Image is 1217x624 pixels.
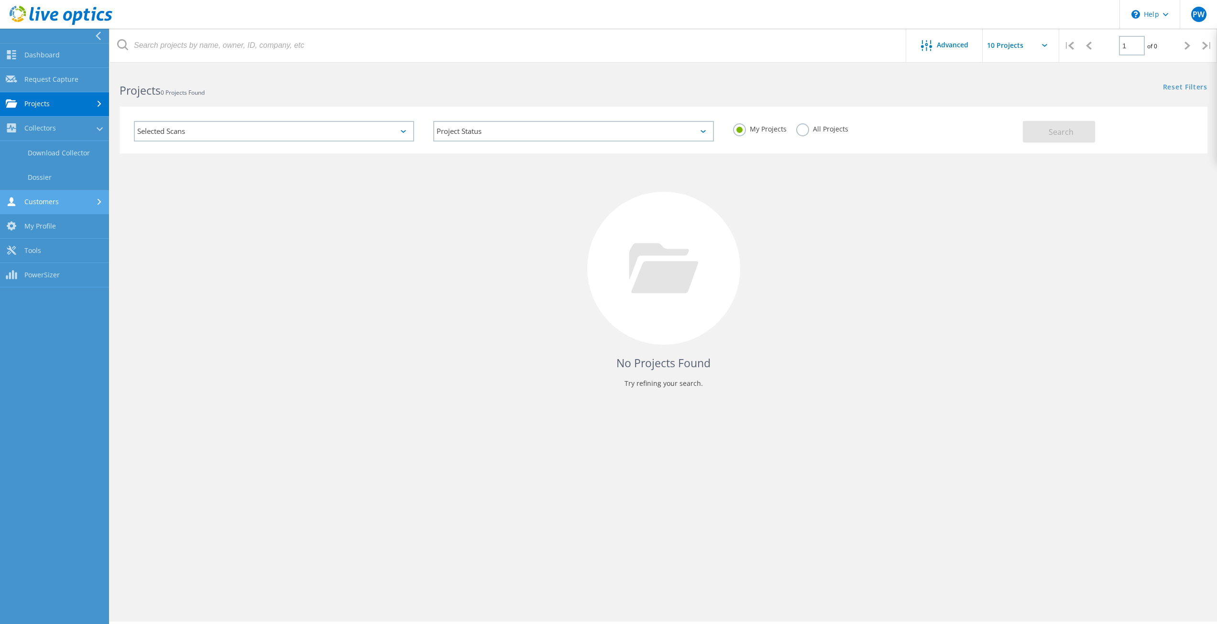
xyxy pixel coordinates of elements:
button: Search [1023,121,1095,142]
b: Projects [120,83,161,98]
span: of 0 [1147,42,1157,50]
div: Selected Scans [134,121,414,142]
span: Search [1049,127,1074,137]
div: | [1059,29,1079,63]
span: Advanced [937,42,968,48]
h4: No Projects Found [129,355,1198,371]
a: Live Optics Dashboard [10,20,112,27]
svg: \n [1131,10,1140,19]
div: | [1197,29,1217,63]
a: Reset Filters [1163,84,1207,92]
label: All Projects [796,123,848,132]
label: My Projects [733,123,787,132]
div: Project Status [433,121,713,142]
span: 0 Projects Found [161,88,205,97]
span: PW [1193,11,1205,18]
p: Try refining your search. [129,376,1198,391]
input: Search projects by name, owner, ID, company, etc [110,29,907,62]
